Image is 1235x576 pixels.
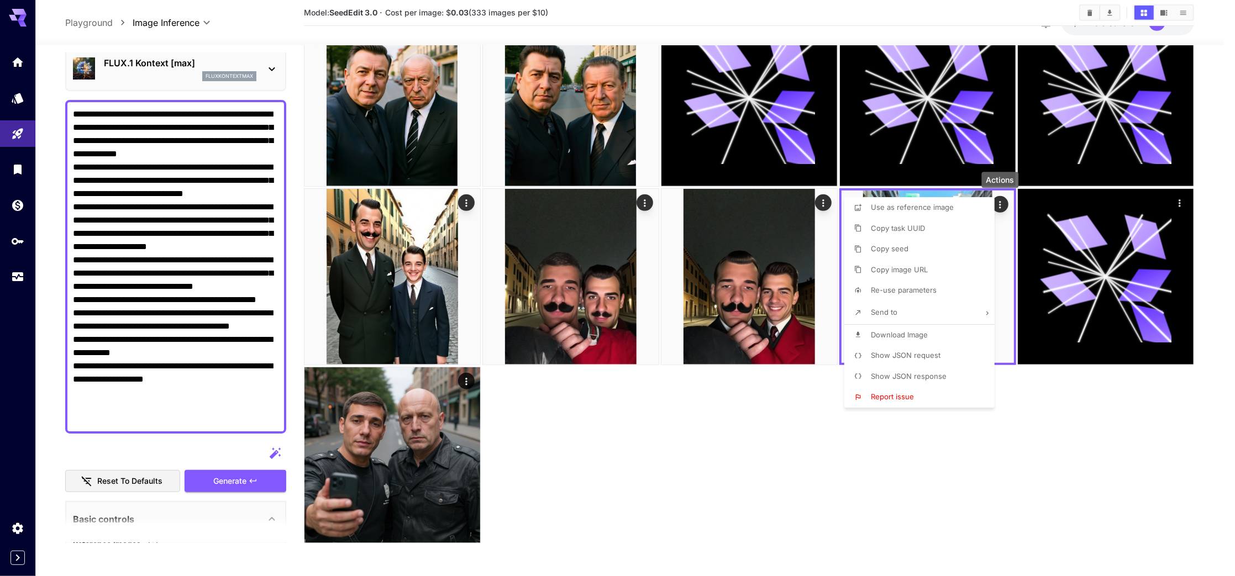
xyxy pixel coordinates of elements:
span: Copy seed [871,244,908,253]
span: Show JSON response [871,372,947,381]
div: Actions [982,172,1019,188]
span: Download Image [871,330,928,339]
span: Send to [871,308,897,316]
span: Show JSON request [871,351,940,360]
span: Copy task UUID [871,224,925,232]
span: Report issue [871,392,914,401]
span: Re-use parameters [871,286,937,294]
iframe: Chat Widget [1180,523,1235,576]
span: Copy image URL [871,265,928,274]
span: Use as reference image [871,203,954,212]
